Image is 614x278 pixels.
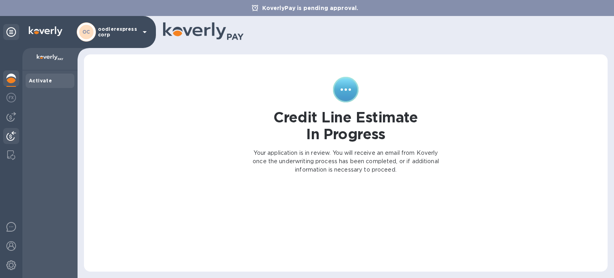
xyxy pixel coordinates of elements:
[3,24,19,40] div: Unpin categories
[6,93,16,102] img: Foreign exchange
[29,26,62,36] img: Logo
[258,4,363,12] p: KoverlyPay is pending approval.
[251,149,440,174] p: Your application is in review. You will receive an email from Koverly once the underwriting proce...
[98,26,138,38] p: oodlerexpress corp
[29,78,52,84] b: Activate
[82,29,90,35] b: OC
[273,109,418,142] h1: Credit Line Estimate In Progress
